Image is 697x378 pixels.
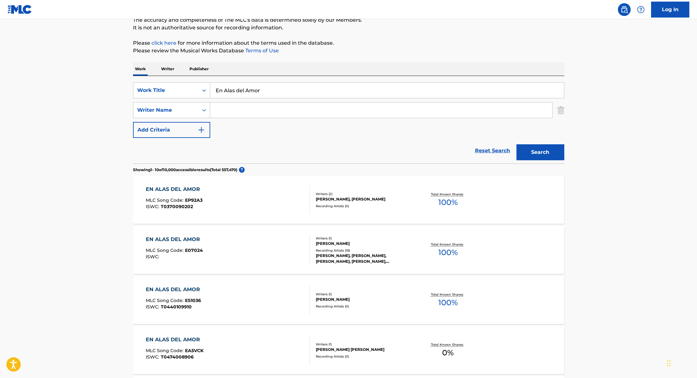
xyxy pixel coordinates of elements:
[637,6,645,13] img: help
[161,304,192,310] span: T0440109910
[133,276,564,324] a: EN ALAS DEL AMORMLC Song Code:ES1036ISWC:T0440109910Writers (1)[PERSON_NAME]Recording Artists (0)...
[634,3,647,16] div: Help
[516,144,564,160] button: Search
[133,122,210,138] button: Add Criteria
[316,292,412,297] div: Writers ( 1 )
[438,247,458,258] span: 100 %
[161,204,193,209] span: T0370090202
[316,253,412,264] div: [PERSON_NAME], [PERSON_NAME], [PERSON_NAME], [PERSON_NAME], [PERSON_NAME]
[316,354,412,359] div: Recording Artists ( 0 )
[316,342,412,347] div: Writers ( 1 )
[133,176,564,224] a: EN ALAS DEL AMORMLC Song Code:EP92A3ISWC:T0370090202Writers (2)[PERSON_NAME], [PERSON_NAME]Record...
[185,348,204,353] span: EA5VCK
[188,62,211,76] p: Publisher
[8,5,32,14] img: MLC Logo
[133,24,564,32] p: It is not an authoritative source for recording information.
[316,196,412,202] div: [PERSON_NAME], [PERSON_NAME]
[133,326,564,374] a: EN ALAS DEL AMORMLC Song Code:EA5VCKISWC:T0474008906Writers (1)[PERSON_NAME] [PERSON_NAME]Recordi...
[146,286,203,293] div: EN ALAS DEL AMOR
[152,40,176,46] a: click here
[159,62,176,76] p: Writer
[316,241,412,246] div: [PERSON_NAME]
[316,248,412,253] div: Recording Artists ( 18 )
[137,87,195,94] div: Work Title
[316,204,412,208] div: Recording Artists ( 0 )
[618,3,631,16] a: Public Search
[133,226,564,274] a: EN ALAS DEL AMORMLC Song Code:E07024ISWC:Writers (1)[PERSON_NAME]Recording Artists (18)[PERSON_NA...
[146,354,161,360] span: ISWC :
[316,304,412,309] div: Recording Artists ( 0 )
[146,298,185,303] span: MLC Song Code :
[442,347,454,359] span: 0 %
[244,48,279,54] a: Terms of Use
[137,106,195,114] div: Writer Name
[431,292,465,297] p: Total Known Shares:
[133,167,237,173] p: Showing 1 - 10 of 10,000 accessible results (Total 557,470 )
[316,192,412,196] div: Writers ( 2 )
[557,102,564,118] img: Delete Criterion
[438,297,458,308] span: 100 %
[146,236,203,243] div: EN ALAS DEL AMOR
[146,254,161,260] span: ISWC :
[185,247,203,253] span: E07024
[146,336,204,344] div: EN ALAS DEL AMOR
[239,167,245,173] span: ?
[146,304,161,310] span: ISWC :
[185,197,203,203] span: EP92A3
[651,2,689,18] a: Log In
[146,197,185,203] span: MLC Song Code :
[133,47,564,55] p: Please review the Musical Works Database
[316,297,412,302] div: [PERSON_NAME]
[431,242,465,247] p: Total Known Shares:
[133,39,564,47] p: Please for more information about the terms used in the database.
[472,144,513,158] a: Reset Search
[146,204,161,209] span: ISWC :
[431,342,465,347] p: Total Known Shares:
[133,82,564,163] form: Search Form
[665,347,697,378] div: Widget de chat
[620,6,628,13] img: search
[197,126,205,134] img: 9d2ae6d4665cec9f34b9.svg
[185,298,201,303] span: ES1036
[316,347,412,352] div: [PERSON_NAME] [PERSON_NAME]
[146,348,185,353] span: MLC Song Code :
[133,62,148,76] p: Work
[146,185,203,193] div: EN ALAS DEL AMOR
[438,197,458,208] span: 100 %
[146,247,185,253] span: MLC Song Code :
[667,354,671,373] div: Arrastrar
[161,354,194,360] span: T0474008906
[431,192,465,197] p: Total Known Shares:
[133,16,564,24] p: The accuracy and completeness of The MLC's data is determined solely by our Members.
[316,236,412,241] div: Writers ( 1 )
[665,347,697,378] iframe: Chat Widget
